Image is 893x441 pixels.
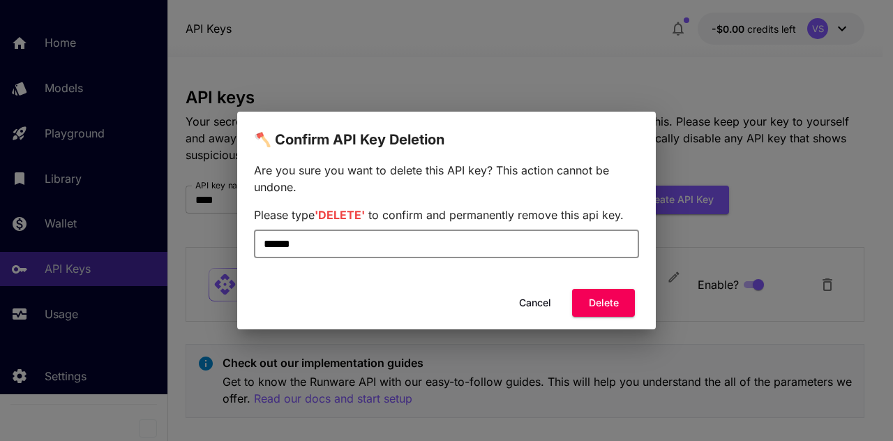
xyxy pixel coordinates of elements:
[254,162,639,195] p: Are you sure you want to delete this API key? This action cannot be undone.
[254,208,624,222] span: Please type to confirm and permanently remove this api key.
[504,289,566,317] button: Cancel
[315,208,365,222] span: 'DELETE'
[237,112,656,151] h2: 🪓 Confirm API Key Deletion
[572,289,635,317] button: Delete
